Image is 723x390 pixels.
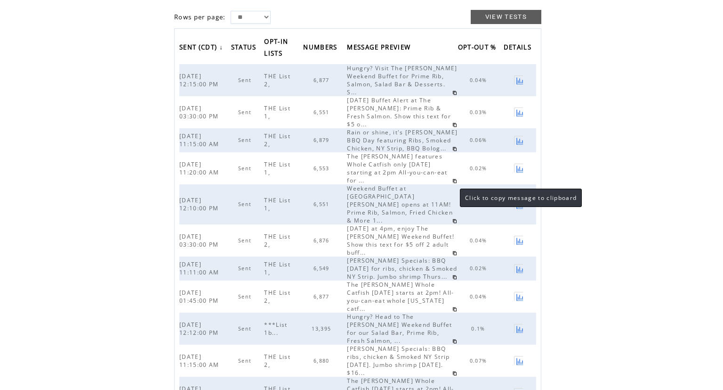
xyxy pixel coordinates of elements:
span: Sent [238,293,254,300]
a: VIEW TESTS [471,10,541,24]
span: 6,553 [313,165,332,172]
span: SENT (CDT) [179,41,219,56]
span: Rows per page: [174,13,226,21]
span: Sent [238,77,254,83]
span: 6,880 [313,357,332,364]
span: THE List 2, [264,132,290,148]
span: [DATE] Buffet Alert at The [PERSON_NAME]: Prime Rib & Fresh Salmon. Show this text for $5 o... [347,96,451,128]
a: NUMBERS [303,41,342,56]
span: THE List 1, [264,260,290,276]
span: [DATE] at 4pm, enjoy The [PERSON_NAME] Weekend Buffet! Show this text for $5 off 2 adult buff... [347,224,454,257]
a: STATUS [231,41,261,56]
span: 6,879 [313,137,332,143]
span: THE List 2, [264,232,290,249]
span: OPT-OUT % [458,41,499,56]
span: THE List 2, [264,72,290,88]
span: THE List 1, [264,160,290,176]
span: The [PERSON_NAME] Whole Catfish [DATE] starts at 2pm! All-you-can-eat whole [US_STATE] catf... [347,281,454,313]
a: OPT-OUT % [458,41,501,56]
span: 6,877 [313,77,332,83]
span: 0.1% [471,325,487,332]
span: Sent [238,137,254,143]
span: 6,876 [313,237,332,244]
span: Sent [238,325,254,332]
span: [DATE] 11:11:00 AM [179,260,222,276]
span: 0.02% [470,265,490,272]
span: [DATE] 12:15:00 PM [179,72,221,88]
span: NUMBERS [303,41,339,56]
span: Click to copy message to clipboard [465,194,577,202]
span: 6,551 [313,201,332,207]
span: [DATE] 11:15:00 AM [179,132,222,148]
span: Sent [238,201,254,207]
span: [DATE] 12:12:00 PM [179,321,221,337]
span: OPT-IN LISTS [264,35,288,62]
a: MESSAGE PREVIEW [347,41,415,56]
span: THE List 2, [264,353,290,369]
span: [DATE] 03:30:00 PM [179,232,221,249]
span: 6,877 [313,293,332,300]
span: 0.04% [470,77,490,83]
span: Sent [238,237,254,244]
span: THE List 2, [264,289,290,305]
span: Hungry? Head to The [PERSON_NAME] Weekend Buffet for our Salad Bar, Prime Rib, Fresh Salmon, ... [347,313,452,345]
span: 6,551 [313,109,332,116]
span: Rain or shine, it's [PERSON_NAME] BBQ Day featuring Ribs, Smoked Chicken, NY Strip, BBQ Bolog... [347,128,458,152]
span: THE List 1, [264,104,290,120]
span: 0.04% [470,237,490,244]
span: [DATE] 01:45:00 PM [179,289,221,305]
span: 6,549 [313,265,332,272]
span: [PERSON_NAME] Specials: BBQ ribs, chicken & Smoked NY Strip [DATE]. Jumbo shrimp [DATE]. $16... [347,345,450,377]
span: [DATE] 03:30:00 PM [179,104,221,120]
span: Weekend Buffet at [GEOGRAPHIC_DATA][PERSON_NAME] opens at 11AM! Prime Rib, Salmon, Fried Chicken ... [347,184,453,224]
span: [DATE] 11:20:00 AM [179,160,222,176]
span: MESSAGE PREVIEW [347,41,413,56]
span: 0.02% [470,165,490,172]
span: Sent [238,357,254,364]
span: [DATE] 12:10:00 PM [179,196,221,212]
span: DETAILS [504,41,534,56]
span: 0.04% [470,293,490,300]
span: 0.06% [470,137,490,143]
span: Sent [238,165,254,172]
span: 0.07% [470,357,490,364]
span: STATUS [231,41,259,56]
span: The [PERSON_NAME] features Whole Catfish only [DATE] starting at 2pm All-you-can-eat for ... [347,152,447,184]
span: Hungry? Visit The [PERSON_NAME] Weekend Buffet for Prime Rib, Salmon, Salad Bar & Desserts. S... [347,64,457,96]
span: Sent [238,265,254,272]
a: SENT (CDT)↓ [179,41,225,56]
span: 0.03% [470,109,490,116]
span: 13,395 [312,325,333,332]
span: THE List 1, [264,196,290,212]
span: [DATE] 11:15:00 AM [179,353,222,369]
span: Sent [238,109,254,116]
span: [PERSON_NAME] Specials: BBQ [DATE] for ribs, chicken & Smoked NY Strip. Jumbo shrimp Thurs... [347,257,457,281]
